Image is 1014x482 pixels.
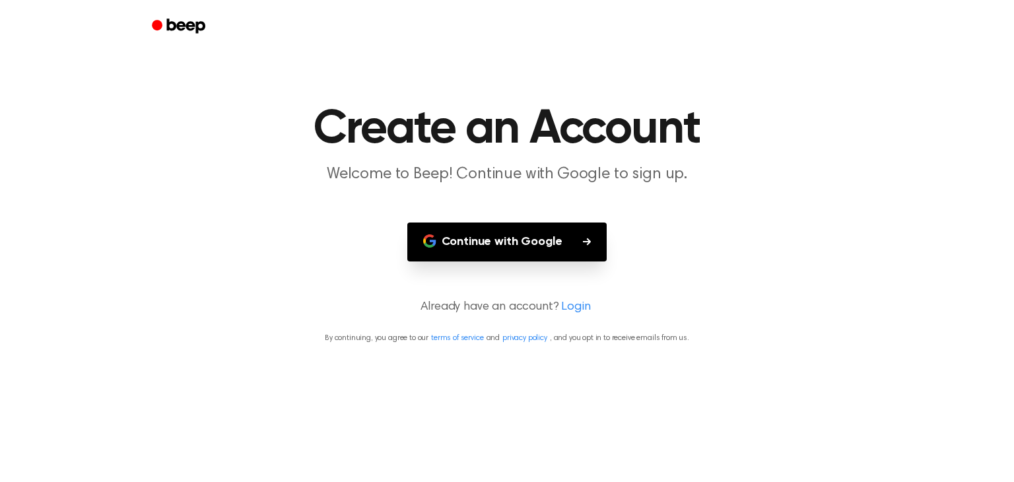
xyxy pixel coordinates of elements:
[561,298,590,316] a: Login
[16,298,998,316] p: Already have an account?
[143,14,217,40] a: Beep
[502,334,547,342] a: privacy policy
[16,332,998,344] p: By continuing, you agree to our and , and you opt in to receive emails from us.
[431,334,483,342] a: terms of service
[253,164,760,186] p: Welcome to Beep! Continue with Google to sign up.
[407,223,607,261] button: Continue with Google
[169,106,845,153] h1: Create an Account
